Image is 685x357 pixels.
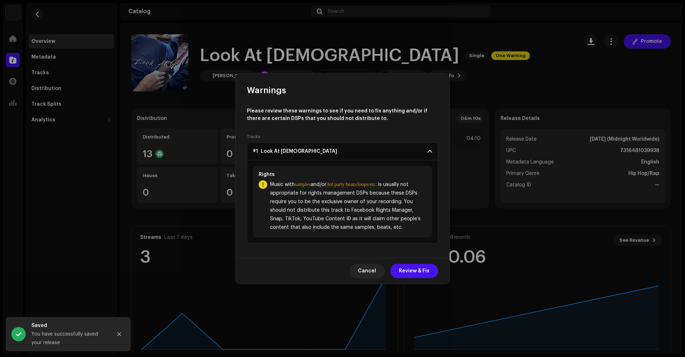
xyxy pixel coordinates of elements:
[247,134,260,140] label: Tracks
[349,264,385,278] button: Cancel
[247,142,438,160] p-accordion-header: #1 Look At [DEMOGRAPHIC_DATA]
[31,330,106,347] div: You have successfully saved your release
[259,172,426,177] div: Rights
[247,160,438,243] p-accordion-content: #1 Look At [DEMOGRAPHIC_DATA]
[399,264,430,278] span: Review & Fix
[270,180,426,232] span: Music with and/or . is usually not appropriate for rights management DSPs because these DSPs requ...
[31,321,106,330] div: Saved
[247,85,286,96] span: Warnings
[112,327,126,341] button: Close
[253,149,337,154] span: #1 Look At [DEMOGRAPHIC_DATA]
[295,182,311,187] b: samples
[358,264,376,278] span: Cancel
[247,107,438,122] p: Please review these warnings to see if you need to fix anything and/or if there are certain DSPs ...
[390,264,438,278] button: Review & Fix
[326,182,376,187] b: 3rd party beats/loops/etc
